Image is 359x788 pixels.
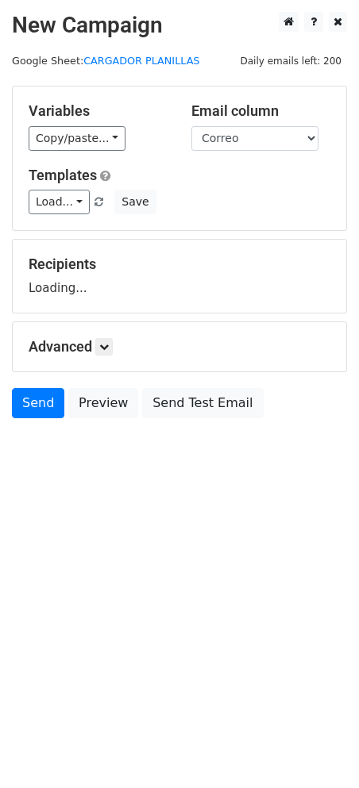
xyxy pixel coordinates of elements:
[12,12,347,39] h2: New Campaign
[68,388,138,418] a: Preview
[191,102,330,120] h5: Email column
[114,190,156,214] button: Save
[29,167,97,183] a: Templates
[234,55,347,67] a: Daily emails left: 200
[12,388,64,418] a: Send
[12,55,199,67] small: Google Sheet:
[83,55,199,67] a: CARGADOR PLANILLAS
[142,388,263,418] a: Send Test Email
[29,256,330,273] h5: Recipients
[29,190,90,214] a: Load...
[29,256,330,297] div: Loading...
[29,126,125,151] a: Copy/paste...
[29,338,330,356] h5: Advanced
[234,52,347,70] span: Daily emails left: 200
[29,102,168,120] h5: Variables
